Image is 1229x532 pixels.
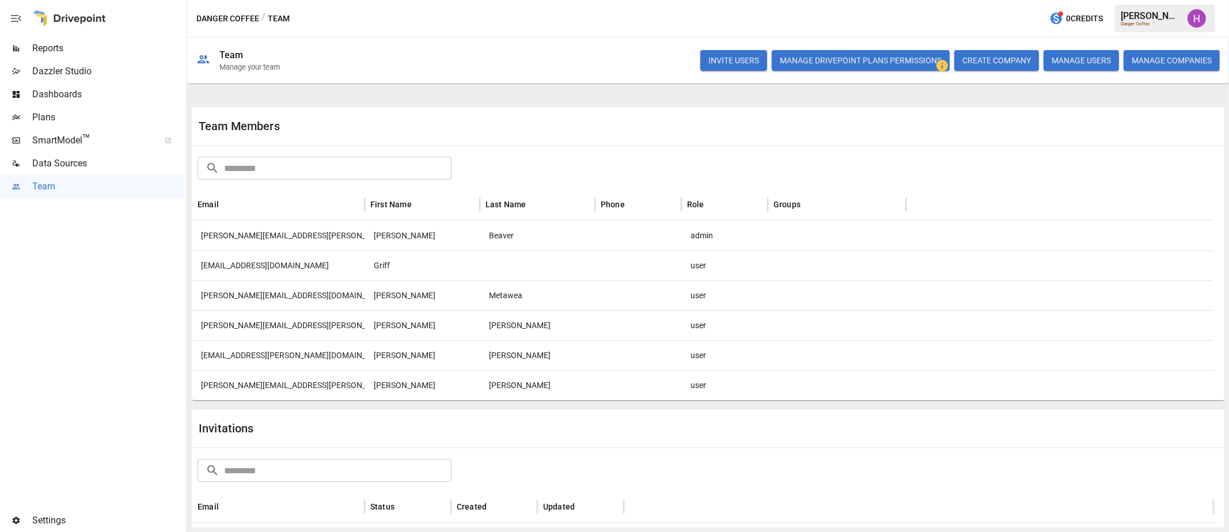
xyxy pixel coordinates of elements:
[192,280,365,310] div: hassan.metawea@theaspreygroup.com
[365,280,480,310] div: Hassan
[485,200,526,209] div: Last Name
[32,41,184,55] span: Reports
[681,221,768,250] div: admin
[1188,9,1206,28] img: Harry Antonio
[32,134,152,147] span: SmartModel
[681,250,768,280] div: user
[1045,8,1107,29] button: 0Credits
[954,50,1039,71] button: CREATE COMPANY
[199,421,708,435] div: Invitations
[199,119,708,133] div: Team Members
[365,250,480,280] div: Griff
[1121,10,1181,21] div: [PERSON_NAME]
[601,200,625,209] div: Phone
[370,200,412,209] div: First Name
[82,132,90,146] span: ™
[365,310,480,340] div: Andree
[1124,50,1220,71] button: MANAGE COMPANIES
[772,50,950,71] button: Manage Drivepoint Plans Permissions
[1181,2,1213,35] button: Harry Antonio
[457,502,487,511] div: Created
[196,12,259,26] button: Danger Coffee
[32,64,184,78] span: Dazzler Studio
[413,196,429,212] button: Sort
[480,221,595,250] div: Beaver
[1121,21,1181,26] div: Danger Coffee
[480,280,595,310] div: Metawea
[32,180,184,193] span: Team
[396,499,412,515] button: Sort
[681,370,768,400] div: user
[480,310,595,340] div: Fisher
[687,200,704,209] div: Role
[576,499,592,515] button: Sort
[365,370,480,400] div: Vanessa
[192,221,365,250] div: amy.beaver@theaspreygroup.com
[626,196,642,212] button: Sort
[681,310,768,340] div: user
[219,50,244,60] div: Team
[219,63,280,71] div: Manage your team
[700,50,767,71] button: INVITE USERS
[773,200,801,209] div: Groups
[705,196,722,212] button: Sort
[365,221,480,250] div: Amy
[32,514,184,527] span: Settings
[365,340,480,370] div: Paulina
[370,502,395,511] div: Status
[220,499,236,515] button: Sort
[802,196,818,212] button: Sort
[261,12,265,26] div: /
[480,340,595,370] div: Jami
[198,200,219,209] div: Email
[488,499,504,515] button: Sort
[220,196,236,212] button: Sort
[681,340,768,370] div: user
[192,250,365,280] div: griff.long@upgradlabs.com
[192,370,365,400] div: vanessa.tapia@theaspreygroup.com
[681,280,768,310] div: user
[528,196,544,212] button: Sort
[32,111,184,124] span: Plans
[192,310,365,340] div: andree.fisher@theaspreygroup.com
[192,340,365,370] div: paulina.jami@theaspreygroup.com
[1066,12,1103,26] span: 0 Credits
[32,157,184,170] span: Data Sources
[198,502,219,511] div: Email
[543,502,575,511] div: Updated
[32,88,184,101] span: Dashboards
[480,370,595,400] div: Tapia
[1044,50,1119,71] button: MANAGE USERS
